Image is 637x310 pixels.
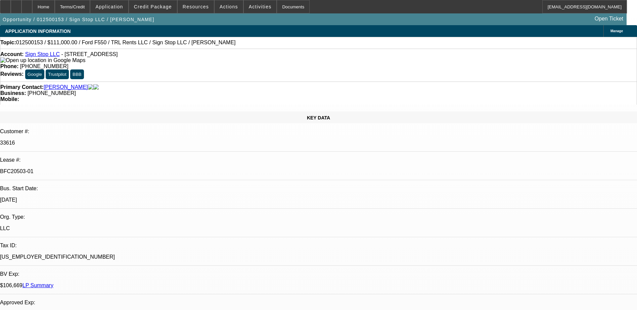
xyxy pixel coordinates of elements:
a: LP Summary [22,282,53,288]
strong: Mobile: [0,96,19,102]
button: Application [90,0,128,13]
strong: Business: [0,90,26,96]
span: 012500153 / $111,000.00 / Ford F550 / TRL Rents LLC / Sign Stop LLC / [PERSON_NAME] [16,40,236,46]
button: Credit Package [129,0,177,13]
span: Application [95,4,123,9]
span: - [STREET_ADDRESS] [61,51,118,57]
span: APPLICATION INFORMATION [5,29,71,34]
strong: Reviews: [0,71,24,77]
span: Opportunity / 012500153 / Sign Stop LLC / [PERSON_NAME] [3,17,154,22]
span: Manage [610,29,623,33]
span: [PHONE_NUMBER] [28,90,76,96]
span: [PHONE_NUMBER] [20,63,69,69]
span: KEY DATA [307,115,330,120]
span: Activities [249,4,272,9]
span: Credit Package [134,4,172,9]
button: Google [25,69,44,79]
strong: Account: [0,51,24,57]
a: Open Ticket [592,13,626,24]
a: View Google Maps [0,57,85,63]
a: Sign Stop LLC [25,51,60,57]
strong: Phone: [0,63,18,69]
img: Open up location in Google Maps [0,57,85,63]
strong: Primary Contact: [0,84,44,90]
span: Actions [220,4,238,9]
button: BBB [70,69,84,79]
button: Activities [244,0,277,13]
span: Resources [183,4,209,9]
button: Trustpilot [46,69,69,79]
strong: Topic: [0,40,16,46]
img: facebook-icon.png [88,84,93,90]
a: [PERSON_NAME] [44,84,88,90]
button: Resources [178,0,214,13]
button: Actions [215,0,243,13]
img: linkedin-icon.png [93,84,99,90]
